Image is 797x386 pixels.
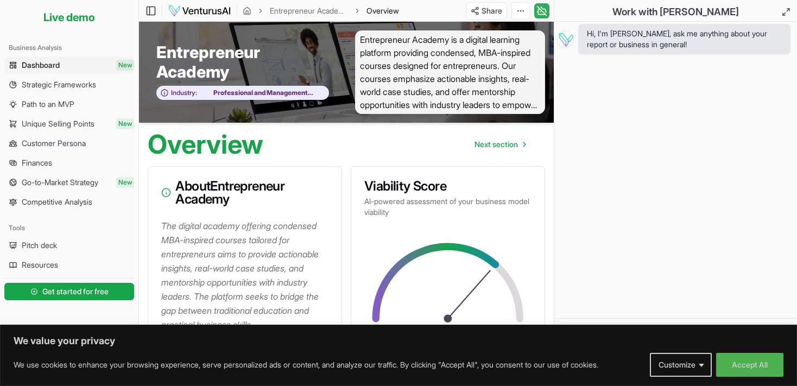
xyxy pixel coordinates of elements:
text: 73 % [429,322,466,343]
a: DashboardNew [4,56,134,74]
span: Entrepreneur Academy is a digital learning platform providing condensed, MBA-inspired courses des... [355,30,545,114]
button: Accept All [716,353,783,377]
span: Competitive Analysis [22,197,92,207]
nav: breadcrumb [243,5,399,16]
button: Customize [650,353,712,377]
span: Pitch deck [22,240,57,251]
img: Vera [556,30,574,48]
a: Finances [4,154,134,172]
p: We use cookies to enhance your browsing experience, serve personalized ads or content, and analyz... [14,358,598,371]
p: We value your privacy [14,334,783,347]
span: Entrepreneur Academy [156,42,329,81]
a: Competitive Analysis [4,193,134,211]
span: Professional and Management Development Training [197,88,323,97]
a: Unique Selling PointsNew [4,115,134,132]
span: Unique Selling Points [22,118,94,129]
span: Industry: [171,88,197,97]
a: Path to an MVP [4,96,134,113]
span: Overview [366,5,399,16]
span: Share [482,5,502,16]
a: Go-to-Market StrategyNew [4,174,134,191]
h3: Viability Score [364,180,532,193]
button: Share [466,2,507,20]
button: Get started for free [4,283,134,300]
span: Path to an MVP [22,99,74,110]
h3: About Entrepreneur Academy [161,180,328,206]
a: Customer Persona [4,135,134,152]
img: logo [168,4,231,17]
h1: Overview [148,131,263,157]
a: Go to next page [466,134,534,155]
span: Strategic Frameworks [22,79,96,90]
span: New [116,60,134,71]
nav: pagination [466,134,534,155]
a: Resources [4,256,134,274]
span: Next section [475,139,518,150]
div: Business Analysis [4,39,134,56]
a: Get started for free [4,281,134,302]
span: New [116,177,134,188]
button: Industry:Professional and Management Development Training [156,86,329,100]
div: Tools [4,219,134,237]
span: Go-to-Market Strategy [22,177,98,188]
span: New [116,118,134,129]
span: Get started for free [42,286,109,297]
h2: Work with [PERSON_NAME] [612,4,739,20]
span: Customer Persona [22,138,86,149]
a: Strategic Frameworks [4,76,134,93]
span: Resources [22,260,58,270]
span: Dashboard [22,60,60,71]
a: Pitch deck [4,237,134,254]
span: Finances [22,157,52,168]
span: Hi, I'm [PERSON_NAME], ask me anything about your report or business in general! [587,28,782,50]
p: AI-powered assessment of your business model viability [364,196,532,218]
p: The digital academy offering condensed MBA-inspired courses tailored for entrepreneurs aims to pr... [161,219,333,332]
a: Entrepreneur Academy [270,5,348,16]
